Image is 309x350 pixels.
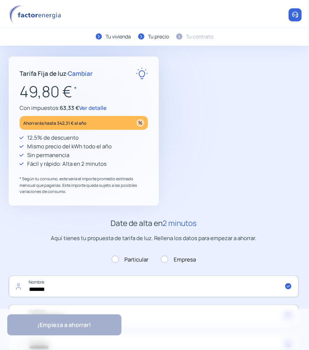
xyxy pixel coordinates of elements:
[292,11,299,18] img: llamar
[163,218,197,228] span: 2 minutos
[27,133,79,142] p: 12,5% de descuento
[68,69,93,78] span: Cambiar
[9,217,299,230] h2: Date de alta en
[79,104,107,112] span: Ver detalle
[148,33,169,41] div: Tu precio
[23,119,86,127] p: Ahorrarás hasta 342,31 € al año
[20,176,148,195] p: * Según tu consumo, este sería el importe promedio estimado mensual que pagarías. Este importe qu...
[27,151,69,160] p: Sin permanencia
[186,33,213,41] div: Tu contrato
[20,104,148,112] p: Con impuestos:
[60,104,79,112] span: 63,33 €
[136,119,144,127] img: percentage_icon.svg
[106,33,131,41] div: Tu vivienda
[27,160,107,168] p: Fácil y rápido: Alta en 2 minutos
[112,255,148,264] label: Particular
[161,255,196,264] label: Empresa
[7,5,65,25] img: logo factor
[27,142,112,151] p: Mismo precio del kWh todo el año
[136,67,148,79] img: rate-E.svg
[9,234,299,243] p: Aquí tienes tu propuesta de tarifa de luz. Rellena los datos para empezar a ahorrar.
[20,79,148,104] p: 49,80 €
[20,69,93,78] p: Tarifa Fija de luz ·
